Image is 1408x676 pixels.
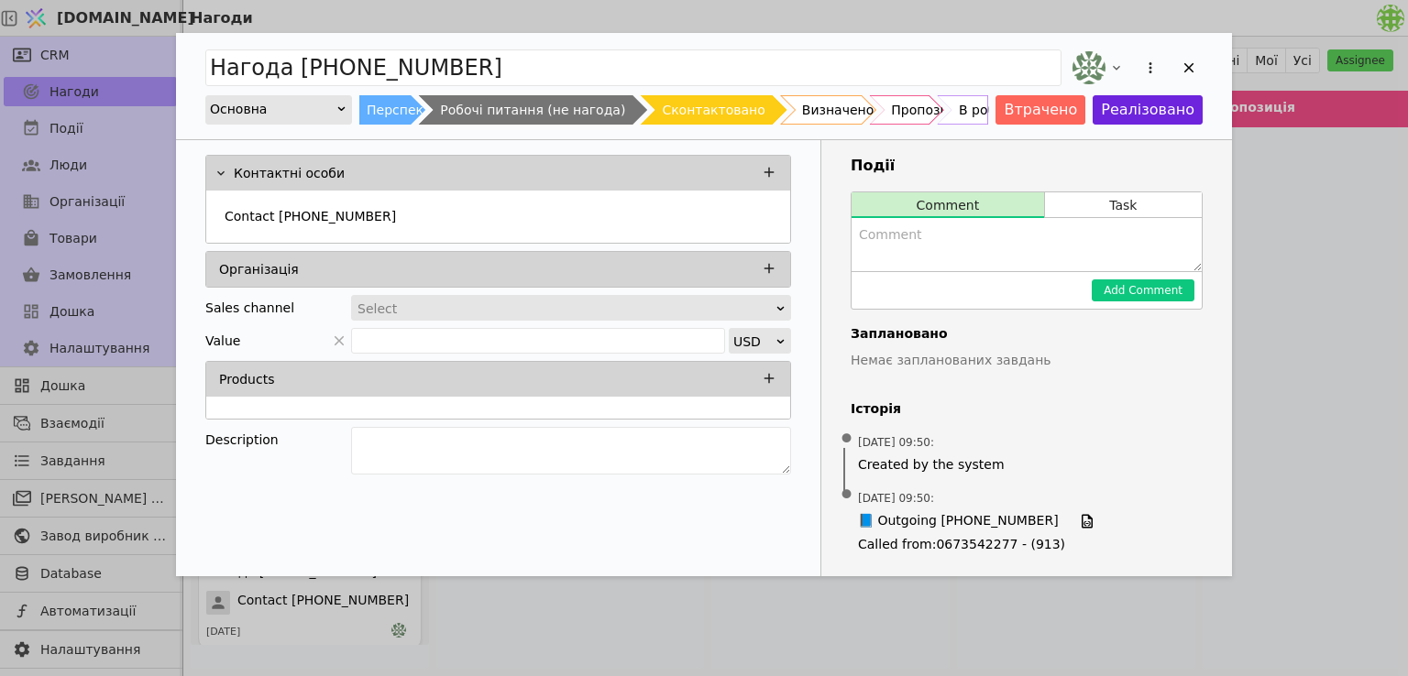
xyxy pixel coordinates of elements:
[851,155,1203,177] h3: Події
[838,416,856,463] span: •
[858,434,934,451] span: [DATE] 09:50 :
[219,370,274,389] p: Products
[858,490,934,507] span: [DATE] 09:50 :
[357,296,773,322] div: Select
[1072,51,1105,84] img: ma
[851,399,1203,419] h4: Історія
[662,95,764,125] div: Сконтактовано
[234,164,345,183] p: Контактні особи
[838,472,856,518] span: •
[205,328,240,354] span: Value
[225,207,396,226] p: Contact [PHONE_NUMBER]
[205,295,294,321] div: Sales channel
[367,95,459,125] div: Перспективні
[219,260,299,279] p: Організація
[1093,95,1203,125] button: Реалізовано
[210,96,335,122] div: Основна
[891,95,968,125] div: Пропозиція
[959,95,1015,125] div: В роботі
[852,192,1044,218] button: Comment
[176,33,1232,576] div: Add Opportunity
[858,511,1059,531] span: 📘 Outgoing [PHONE_NUMBER]
[995,95,1085,125] button: Втрачено
[1045,192,1202,218] button: Task
[1092,279,1194,301] button: Add Comment
[802,95,933,125] div: Визначено потребу
[851,351,1203,370] p: Немає запланованих завдань
[205,427,351,452] div: Description
[440,95,625,125] div: Робочі питання (не нагода)
[851,324,1203,343] h4: Заплановано
[858,535,1195,554] span: Called from : 0673542277 - (913)
[733,329,775,354] div: USD
[858,455,1195,474] span: Created by the system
